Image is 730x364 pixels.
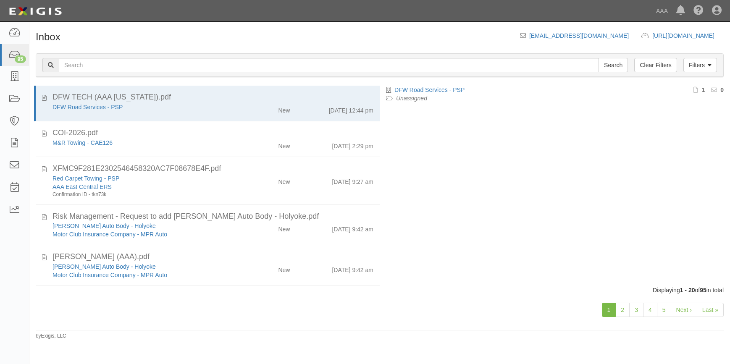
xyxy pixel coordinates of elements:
div: [DATE] 9:42 am [332,222,373,233]
a: 5 [657,303,671,317]
div: Motor Club Insurance Company - MPR Auto [53,230,234,238]
div: New [278,139,290,150]
div: DFW TECH (AAA TEXAS).pdf [53,92,373,103]
div: Displaying of in total [29,286,730,294]
b: 1 [701,86,705,93]
img: logo-5460c22ac91f19d4615b14bd174203de0afe785f0fc80cf4dbbc73dc1793850b.png [6,4,64,19]
div: New [278,262,290,274]
div: Confirmation ID - tkn73k [53,191,234,198]
a: Last » [697,303,724,317]
a: 4 [643,303,657,317]
a: Motor Club Insurance Company - MPR Auto [53,272,167,278]
a: DFW Road Services - PSP [394,86,465,93]
div: New [278,222,290,233]
a: Red Carpet Towing - PSP [53,175,119,182]
b: 1 - 20 [680,287,695,293]
input: Search [599,58,628,72]
a: [URL][DOMAIN_NAME] [652,32,724,39]
a: [PERSON_NAME] Auto Body - Holyoke [53,223,156,229]
a: [PERSON_NAME] Auto Body - Holyoke [53,263,156,270]
a: Clear Filters [634,58,677,72]
div: Motor Club Insurance Company - MPR Auto [53,271,234,279]
div: Red Carpet Towing - PSP [53,174,234,183]
a: 2 [615,303,630,317]
div: Oliver Auto Body - Holyoke [53,222,234,230]
div: Risk Management - Request to add Oliver Auto Body - Holyoke.pdf [53,211,373,222]
a: Next › [671,303,697,317]
div: 95 [15,55,26,63]
div: Oliver Auto Body - Holyoke [53,262,234,271]
small: by [36,333,66,340]
a: Motor Club Insurance Company - MPR Auto [53,231,167,238]
div: AAA East Central ERS [53,183,234,191]
a: DFW Road Services - PSP [53,104,123,110]
a: M&R Towing - CAE126 [53,139,113,146]
div: [DATE] 9:42 am [332,262,373,274]
div: New [278,174,290,186]
a: Filters [683,58,717,72]
a: [EMAIL_ADDRESS][DOMAIN_NAME] [529,32,629,39]
a: 1 [602,303,616,317]
div: XFMC9F281E2302546458320AC7F08678E4F.pdf [53,163,373,174]
div: M&R Towing - CAE126 [53,139,234,147]
input: Search [59,58,599,72]
a: 3 [629,303,643,317]
div: [DATE] 12:44 pm [329,103,373,115]
a: AAA East Central ERS [53,183,112,190]
div: Oliver (AAA).pdf [53,251,373,262]
div: COI-2026.pdf [53,128,373,139]
a: Exigis, LLC [41,333,66,339]
a: Unassigned [396,95,427,102]
div: New [278,103,290,115]
div: DFW Road Services - PSP [53,103,234,111]
b: 0 [720,86,724,93]
div: [DATE] 9:27 am [332,174,373,186]
b: 95 [700,287,706,293]
h1: Inbox [36,31,60,42]
a: AAA [652,3,672,19]
i: Help Center - Complianz [693,6,704,16]
div: [DATE] 2:29 pm [332,139,373,150]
